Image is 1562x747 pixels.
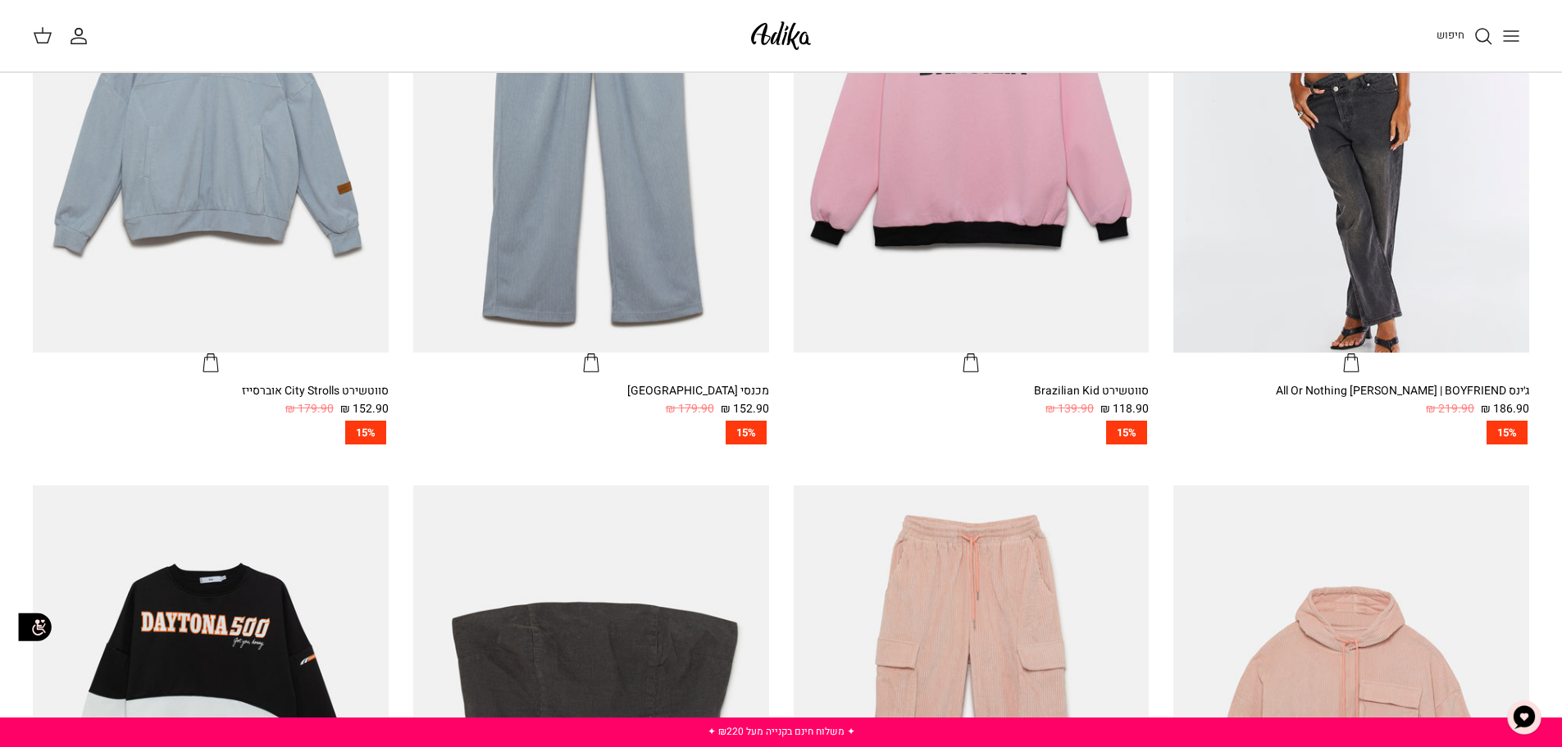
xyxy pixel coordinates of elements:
a: החשבון שלי [69,26,95,46]
button: צ'אט [1500,693,1549,742]
a: 15% [1173,421,1529,444]
span: 152.90 ₪ [340,400,389,418]
a: 15% [33,421,389,444]
a: ✦ משלוח חינם בקנייה מעל ₪220 ✦ [708,724,855,739]
span: 219.90 ₪ [1426,400,1474,418]
span: 15% [1487,421,1528,444]
button: Toggle menu [1493,18,1529,54]
img: accessibility_icon02.svg [12,604,57,649]
span: 152.90 ₪ [721,400,769,418]
div: סווטשירט Brazilian Kid [794,382,1150,400]
img: Adika IL [746,16,816,55]
a: חיפוש [1437,26,1493,46]
span: 15% [726,421,767,444]
a: סווטשירט City Strolls אוברסייז 152.90 ₪ 179.90 ₪ [33,382,389,419]
span: 15% [1106,421,1147,444]
a: מכנסי [GEOGRAPHIC_DATA] 152.90 ₪ 179.90 ₪ [413,382,769,419]
div: מכנסי [GEOGRAPHIC_DATA] [413,382,769,400]
span: 139.90 ₪ [1045,400,1094,418]
a: 15% [413,421,769,444]
div: ג׳ינס All Or Nothing [PERSON_NAME] | BOYFRIEND [1173,382,1529,400]
span: 118.90 ₪ [1100,400,1149,418]
span: חיפוש [1437,27,1464,43]
span: 179.90 ₪ [666,400,714,418]
a: ג׳ינס All Or Nothing [PERSON_NAME] | BOYFRIEND 186.90 ₪ 219.90 ₪ [1173,382,1529,419]
div: סווטשירט City Strolls אוברסייז [33,382,389,400]
span: 179.90 ₪ [285,400,334,418]
a: סווטשירט Brazilian Kid 118.90 ₪ 139.90 ₪ [794,382,1150,419]
span: 15% [345,421,386,444]
span: 186.90 ₪ [1481,400,1529,418]
a: 15% [794,421,1150,444]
